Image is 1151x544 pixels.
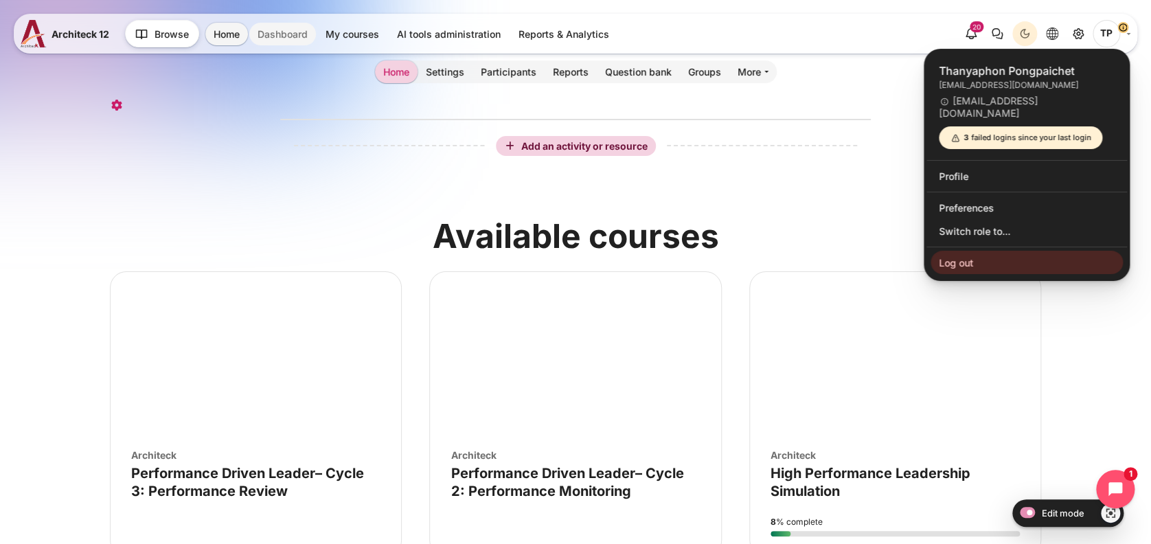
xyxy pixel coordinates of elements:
[970,21,983,32] div: 20
[110,215,1041,258] h2: Available courses
[680,60,729,83] a: Groups
[1093,20,1120,47] span: Thanyaphon Pongpaichet
[771,517,776,527] strong: 8
[21,20,46,47] img: A12
[472,60,545,83] a: Participants
[451,448,700,462] div: Architeck
[131,465,364,499] a: Performance Driven Leader– Cycle 3: Performance Review
[729,60,777,83] a: More
[317,23,387,45] a: My courses
[597,60,680,83] a: Question bank
[771,516,1020,528] div: % complete
[496,136,656,156] button: Add an activity or resource
[249,23,316,45] a: Dashboard
[1066,21,1091,46] a: Site administration
[1042,508,1084,519] span: Edit mode
[155,27,189,41] span: Browse
[771,465,970,499] a: High Performance Leadership Simulation
[1101,503,1120,523] a: Show/Hide - Region
[985,21,1010,46] button: There are 0 unread conversations
[1093,20,1130,47] a: User menu
[418,60,472,83] a: Settings
[959,21,983,46] div: Show notification window with 20 new notifications
[110,98,124,112] a: Edit
[21,20,115,47] a: A12 A12 Architeck 12
[1012,21,1037,46] button: Light Mode Dark Mode
[205,23,248,45] a: Home
[52,27,109,41] span: Architeck 12
[521,140,650,152] span: Add an activity or resource
[545,60,597,83] a: Reports
[1014,23,1035,44] div: Dark Mode
[1040,21,1064,46] button: Languages
[389,23,509,45] a: AI tools administration
[771,448,1020,462] div: Architeck
[125,20,199,47] button: Browse
[375,60,418,83] a: Home
[131,448,380,462] div: Architeck
[451,465,683,499] a: Performance Driven Leader– Cycle 2: Performance Monitoring
[510,23,617,45] a: Reports & Analytics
